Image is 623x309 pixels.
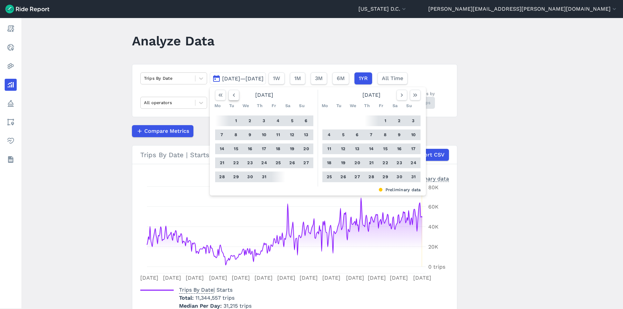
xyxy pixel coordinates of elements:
button: 13 [352,143,363,154]
button: 28 [366,172,377,182]
button: 12 [338,143,349,154]
tspan: [DATE] [322,275,340,281]
a: Health [5,135,17,147]
button: 24 [259,158,270,168]
span: 1YR [359,74,368,82]
tspan: [DATE] [254,275,272,281]
a: Realtime [5,41,17,53]
div: Su [297,100,307,111]
button: 6 [352,129,363,140]
button: 18 [273,143,284,154]
button: 31 [408,172,419,182]
tspan: [DATE] [185,275,203,281]
button: 10 [408,129,419,140]
tspan: 80K [428,184,439,191]
tspan: 40K [428,224,439,230]
button: 17 [408,143,419,154]
span: Compare Metrics [144,127,189,135]
span: 1M [294,74,301,82]
button: 13 [301,129,312,140]
button: 21 [217,158,227,168]
button: 26 [287,158,298,168]
img: Ride Report [5,5,49,13]
tspan: 20K [428,244,438,250]
div: Preliminary data [406,175,449,182]
div: Fr [376,100,386,111]
button: 10 [259,129,270,140]
tspan: [DATE] [277,275,295,281]
button: 22 [231,158,242,168]
button: 11 [273,129,284,140]
button: 9 [245,129,256,140]
button: 4 [324,129,335,140]
span: Total [179,295,195,301]
button: 18 [324,158,335,168]
button: 15 [380,143,391,154]
button: 31 [259,172,270,182]
button: 24 [408,158,419,168]
button: 1 [231,115,242,126]
div: Mo [320,100,330,111]
a: Policy [5,97,17,109]
button: 29 [231,172,242,182]
button: 26 [338,172,349,182]
span: 6M [337,74,345,82]
div: Trips By Date | Starts [140,149,449,161]
button: 16 [245,143,256,154]
button: 1W [269,72,285,84]
button: 6 [301,115,312,126]
a: Areas [5,116,17,128]
span: Export CSV [415,151,445,159]
span: 11,344,557 trips [195,295,235,301]
span: Trips By Date [179,285,213,294]
h1: Analyze Data [132,32,214,50]
button: 30 [394,172,405,182]
button: 23 [245,158,256,168]
a: Heatmaps [5,60,17,72]
button: [PERSON_NAME][EMAIL_ADDRESS][PERSON_NAME][DOMAIN_NAME] [428,5,618,13]
button: 23 [394,158,405,168]
button: 5 [287,115,298,126]
div: We [241,100,251,111]
button: 21 [366,158,377,168]
tspan: [DATE] [390,275,408,281]
button: 20 [352,158,363,168]
span: | Starts [179,287,232,293]
div: Tu [334,100,344,111]
button: 20 [301,143,312,154]
div: Sa [283,100,293,111]
button: 1 [380,115,391,126]
button: 17 [259,143,270,154]
button: 7 [366,129,377,140]
div: Th [362,100,372,111]
span: 3M [315,74,323,82]
tspan: [DATE] [209,275,227,281]
button: 9 [394,129,405,140]
button: 27 [301,158,312,168]
a: Analyze [5,79,17,91]
div: [DATE] [212,90,316,100]
tspan: 0 trips [428,264,445,270]
button: [US_STATE] D.C. [358,5,407,13]
tspan: [DATE] [346,275,364,281]
button: 30 [245,172,256,182]
div: Preliminary data [215,187,421,193]
button: 28 [217,172,227,182]
button: 19 [287,143,298,154]
div: Su [404,100,415,111]
tspan: [DATE] [163,275,181,281]
tspan: 60K [428,204,439,210]
button: 2 [245,115,256,126]
button: 11 [324,143,335,154]
button: 8 [231,129,242,140]
a: Report [5,23,17,35]
button: 25 [324,172,335,182]
button: 1M [290,72,305,84]
button: 14 [366,143,377,154]
div: Th [255,100,265,111]
button: 7 [217,129,227,140]
span: [DATE]—[DATE] [222,75,264,82]
button: 19 [338,158,349,168]
a: Datasets [5,153,17,166]
button: 29 [380,172,391,182]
